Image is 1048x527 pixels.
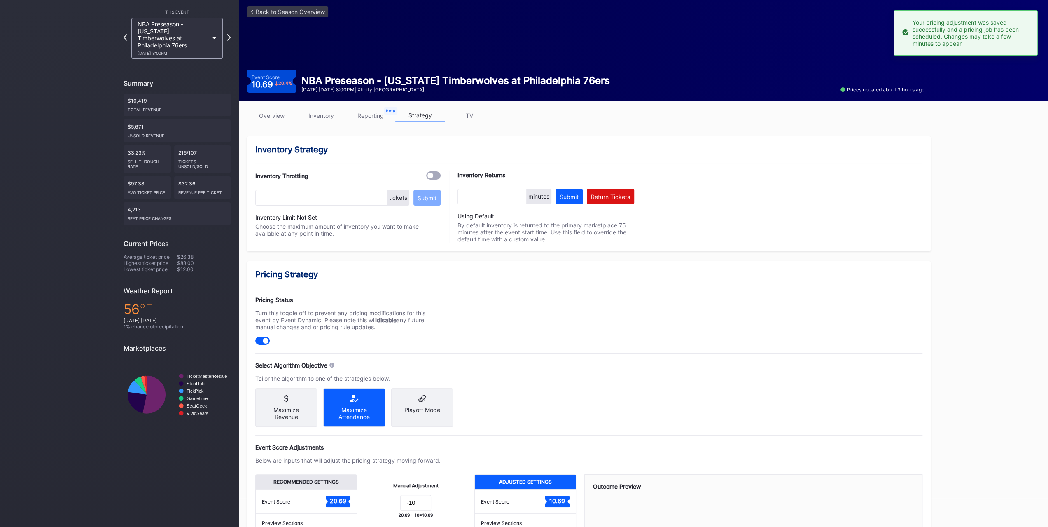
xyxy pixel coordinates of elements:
div: 20.4 % [278,81,292,86]
svg: Chart title [124,358,231,431]
div: Inventory Throttling [255,172,308,179]
div: Inventory Returns [457,171,634,178]
div: Your pricing adjustment was saved successfully and a pricing job has been scheduled. Changes may ... [913,19,1029,47]
div: Marketplaces [124,344,231,352]
div: Outcome Preview [593,483,914,490]
div: Below are inputs that will adjust the pricing strategy moving forward. [255,457,441,464]
a: <-Back to Season Overview [247,6,328,17]
div: Playoff Mode [398,406,446,413]
div: [DATE] [DATE] [124,317,231,323]
div: 20.69 + -10 = 10.69 [399,513,433,518]
div: Tickets Unsold/Sold [178,156,227,169]
a: overview [247,109,296,122]
button: Submit [556,189,583,204]
div: Event Score [262,499,290,505]
div: Maximize Revenue [262,406,310,420]
text: TicketMasterResale [187,374,227,379]
div: Tailor the algorithm to one of the strategies below. [255,375,441,382]
div: Pricing Status [255,296,441,303]
text: SeatGeek [187,403,207,408]
div: $5,671 [124,119,231,142]
div: Submit [418,194,436,201]
div: $12.00 [177,266,231,272]
div: Submit [560,193,579,200]
div: $26.38 [177,254,231,260]
a: inventory [296,109,346,122]
div: Choose the maximum amount of inventory you want to make available at any point in time. [255,223,441,237]
div: Lowest ticket price [124,266,177,272]
div: Using Default [457,213,634,220]
div: [DATE] 8:00PM [138,51,208,56]
div: Weather Report [124,287,231,295]
div: Inventory Limit Not Set [255,214,441,221]
div: Avg ticket price [128,187,167,195]
div: Unsold Revenue [128,130,226,138]
div: 33.23% [124,145,171,173]
div: Event Score Adjustments [255,444,922,451]
div: Preview Sections [262,520,350,526]
text: TickPick [187,389,204,393]
div: NBA Preseason - [US_STATE] Timberwolves at Philadelphia 76ers [301,75,610,87]
div: Prices updated about 3 hours ago [840,87,924,93]
a: TV [445,109,494,122]
div: By default inventory is returned to the primary marketplace 75 minutes after the event start time... [457,213,634,243]
div: $32.36 [174,176,231,199]
div: 1 % chance of precipitation [124,323,231,330]
div: Inventory Strategy [255,145,922,155]
div: minutes [526,189,551,204]
div: tickets [387,190,409,206]
div: 56 [124,301,231,317]
div: Event Score [252,74,280,80]
div: $88.00 [177,260,231,266]
div: 215/107 [174,145,231,173]
button: Submit [413,190,441,206]
div: 4,213 [124,202,231,225]
text: 10.69 [549,497,565,504]
div: Sell Through Rate [128,156,167,169]
div: [DATE] [DATE] 8:00PM | Xfinity [GEOGRAPHIC_DATA] [301,87,610,93]
text: Gametime [187,396,208,401]
div: Return Tickets [591,193,630,200]
div: $97.38 [124,176,171,199]
div: Adjusted Settings [475,475,576,489]
div: 10.69 [252,80,292,89]
text: 20.69 [330,497,346,504]
div: Total Revenue [128,104,226,112]
div: Average ticket price [124,254,177,260]
div: NBA Preseason - [US_STATE] Timberwolves at Philadelphia 76ers [138,21,208,56]
button: Return Tickets [587,189,634,204]
div: $10,419 [124,94,231,116]
strong: disable [377,316,397,323]
div: Event Score [481,499,509,505]
div: Manual Adjustment [393,482,439,489]
div: Revenue per ticket [178,187,227,195]
div: Maximize Attendance [330,406,378,420]
text: VividSeats [187,411,208,416]
div: Select Algorithm Objective [255,362,327,369]
div: This Event [124,9,231,14]
span: ℉ [140,301,153,317]
div: Preview Sections [481,520,570,526]
div: Pricing Strategy [255,269,922,279]
a: strategy [395,109,445,122]
a: reporting [346,109,395,122]
div: Recommended Settings [256,475,357,489]
text: StubHub [187,381,205,386]
div: Summary [124,79,231,87]
div: Current Prices [124,239,231,248]
div: Turn this toggle off to prevent any pricing modifications for this event by Event Dynamic. Please... [255,309,441,330]
div: seat price changes [128,213,226,221]
div: Highest ticket price [124,260,177,266]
